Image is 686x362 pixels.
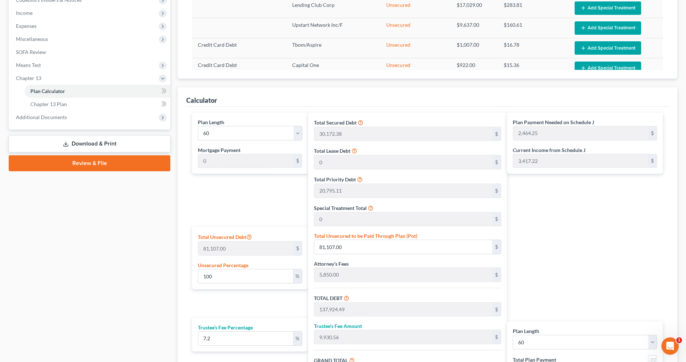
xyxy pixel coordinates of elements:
[498,38,568,58] td: $16.78
[492,268,501,282] div: $
[286,58,380,78] td: Capital One
[127,3,140,16] div: Close
[314,127,493,141] input: 0.00
[6,57,139,149] div: Katie says…
[492,127,501,141] div: $
[380,58,451,78] td: Unsecured
[314,119,357,126] label: Total Secured Debt
[314,294,342,302] label: TOTAL DEBT
[198,154,293,168] input: 0.00
[113,3,127,17] button: Home
[451,38,498,58] td: $1,007.00
[492,303,501,316] div: $
[513,126,648,140] input: 0.00
[16,62,41,68] span: Means Test
[380,18,451,38] td: Unsecured
[314,322,362,330] label: Trustee’s Fee Amount
[492,155,501,169] div: $
[12,134,68,139] div: [PERSON_NAME] • 1h ago
[498,58,568,78] td: $15.36
[513,154,648,168] input: 0.00
[11,237,17,243] button: Emoji picker
[314,204,367,212] label: Special Treatment Total
[513,146,585,154] label: Current Income from Schedule J
[451,58,498,78] td: $922.00
[314,232,417,240] label: Total Unsecured to be Paid Through Plan (Pot)
[314,268,493,282] input: 0.00
[12,62,103,75] b: 🚨ATTN: [GEOGRAPHIC_DATA] of [US_STATE]
[198,324,253,331] label: Trustee’s Fee Percentage
[25,98,170,111] a: Chapter 13 Plan
[676,337,682,343] span: 1
[314,176,356,183] label: Total Priority Debt
[198,232,252,241] label: Total Unsecured Debt
[286,38,380,58] td: Tbom/Aspire
[23,237,29,243] button: Gif picker
[314,184,493,198] input: 0.00
[451,18,498,38] td: $9,637.00
[16,36,48,42] span: Miscellaneous
[16,10,33,16] span: Income
[314,260,349,268] label: Attorney’s Fees
[293,241,302,255] div: $
[186,96,217,105] div: Calculator
[35,4,82,9] h1: [PERSON_NAME]
[513,327,539,335] label: Plan Length
[9,155,170,171] a: Review & File
[575,62,641,75] button: Add Special Treatment
[380,38,451,58] td: Unsecured
[198,241,293,255] input: 0.00
[575,21,641,35] button: Add Special Treatment
[314,212,493,226] input: 0.00
[198,269,293,283] input: 0.00
[293,269,302,283] div: %
[30,101,67,107] span: Chapter 13 Plan
[35,9,72,16] p: Active 45m ago
[6,222,139,234] textarea: Message…
[46,237,52,243] button: Start recording
[648,154,657,168] div: $
[498,18,568,38] td: $160.61
[575,1,641,15] button: Add Special Treatment
[25,85,170,98] a: Plan Calculator
[192,38,286,58] td: Credit Card Debt
[21,4,32,16] img: Profile image for Katie
[293,154,302,168] div: $
[648,126,657,140] div: $
[575,41,641,55] button: Add Special Treatment
[293,332,302,345] div: %
[10,46,170,59] a: SOFA Review
[492,240,501,254] div: $
[492,184,501,198] div: $
[16,114,67,120] span: Additional Documents
[124,234,136,246] button: Send a message…
[12,79,113,129] div: The court has added a new Credit Counseling Field that we need to update upon filing. Please remo...
[198,146,240,154] label: Mortgage Payment
[16,49,46,55] span: SOFA Review
[5,3,18,17] button: go back
[314,155,493,169] input: 0.00
[314,303,493,316] input: 0.00
[6,57,119,133] div: 🚨ATTN: [GEOGRAPHIC_DATA] of [US_STATE]The court has added a new Credit Counseling Field that we n...
[198,118,224,126] label: Plan Length
[9,135,170,152] a: Download & Print
[198,332,293,345] input: 0.00
[492,212,501,226] div: $
[492,330,501,344] div: $
[286,18,380,38] td: Upstart Network Inc/F
[16,23,37,29] span: Expenses
[198,261,248,269] label: Unsecured Percentage
[30,88,65,94] span: Plan Calculator
[513,118,594,126] label: Plan Payment Needed on Schedule J
[314,240,493,254] input: 0.00
[314,147,350,155] label: Total Lease Debt
[34,237,40,243] button: Upload attachment
[314,330,493,344] input: 0.00
[16,75,41,81] span: Chapter 13
[192,58,286,78] td: Credit Card Debt
[661,337,679,355] iframe: Intercom live chat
